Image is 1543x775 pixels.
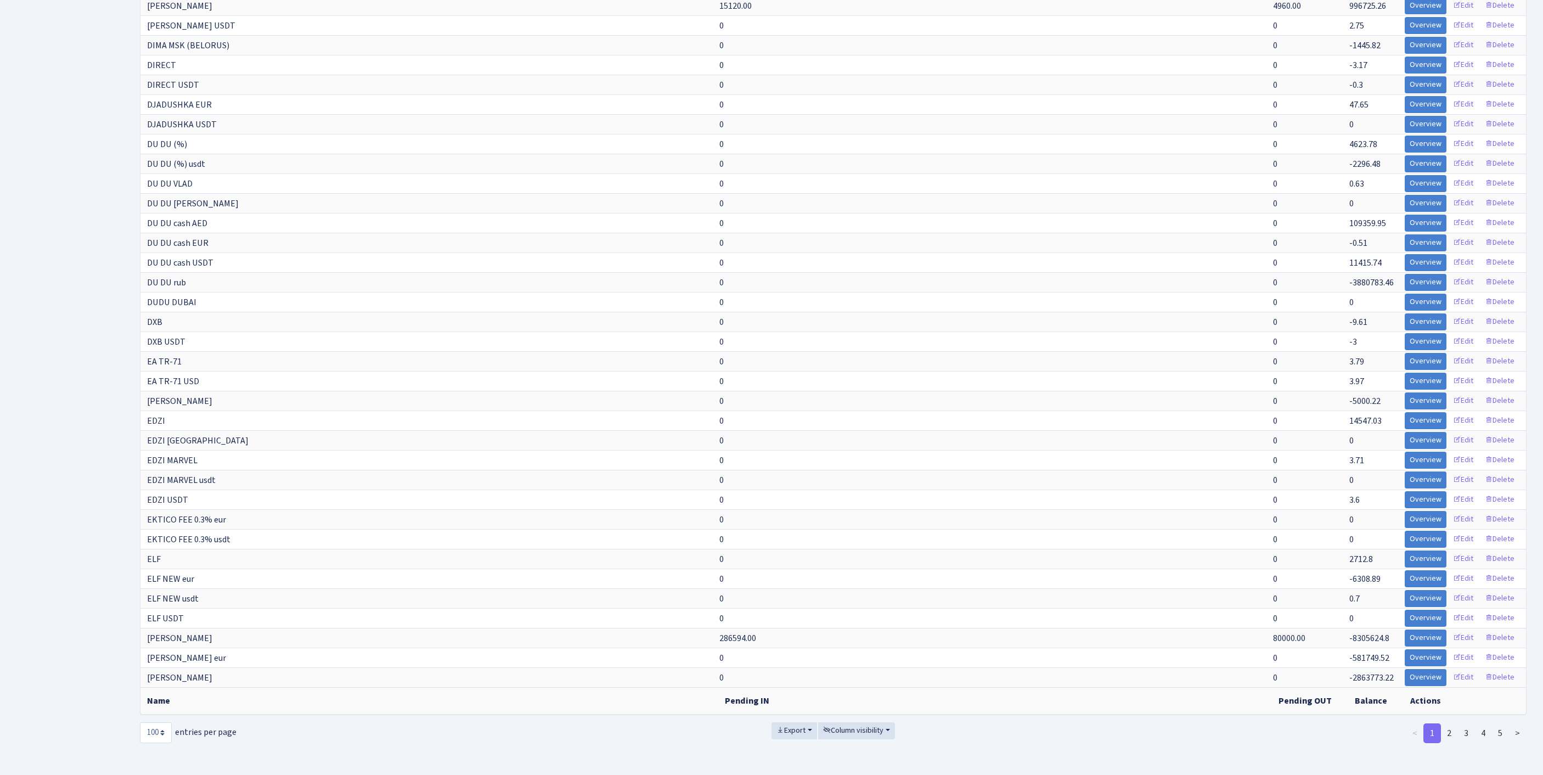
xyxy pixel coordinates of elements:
span: 3.79 [1349,356,1364,368]
a: Edit [1448,116,1478,133]
a: Overview [1405,353,1446,370]
a: Edit [1448,215,1478,232]
span: 0 [1273,533,1277,546]
a: 1 [1423,723,1441,743]
span: 0 [719,59,724,71]
span: -9.61 [1349,316,1367,328]
span: -3880783.46 [1349,277,1394,289]
span: [PERSON_NAME] [147,632,212,644]
span: ELF NEW usdt [147,593,199,605]
span: 0 [719,198,724,210]
span: DU DU cash USDT [147,257,213,269]
span: -1445.82 [1349,40,1381,52]
span: 109359.95 [1349,217,1386,229]
a: Edit [1448,313,1478,330]
span: 0 [1273,514,1277,526]
span: EDZI USDT [147,494,188,506]
a: Edit [1448,274,1478,291]
a: Edit [1448,37,1478,54]
th: Actions [1404,687,1526,714]
a: Edit [1448,511,1478,528]
a: Delete [1480,76,1519,93]
span: EKTICO FEE 0.3% eur [147,514,226,526]
a: Overview [1405,234,1446,251]
span: 47.65 [1349,99,1369,111]
span: DU DU cash AED [147,217,207,229]
a: Overview [1405,392,1446,409]
a: Edit [1448,630,1478,647]
select: entries per page [140,722,172,743]
span: 0.7 [1349,593,1360,605]
a: Delete [1480,491,1519,508]
a: Overview [1405,590,1446,607]
span: 0 [1273,454,1277,467]
span: DU DU (%) [147,138,187,150]
span: DU DU [PERSON_NAME] [147,198,239,210]
a: Edit [1448,669,1478,686]
span: 0 [1273,593,1277,605]
span: 0 [1273,316,1277,328]
a: Overview [1405,37,1446,54]
a: Overview [1405,313,1446,330]
span: 0 [1273,395,1277,407]
span: 0 [719,533,724,546]
span: 0 [1273,415,1277,427]
a: Overview [1405,471,1446,488]
span: 0 [1273,178,1277,190]
span: 0 [1349,613,1354,625]
a: Edit [1448,254,1478,271]
span: -3 [1349,336,1357,348]
a: Edit [1448,155,1478,172]
a: Overview [1405,195,1446,212]
a: Delete [1480,274,1519,291]
span: 0 [719,672,724,684]
span: EA TR-71 [147,356,182,368]
a: Delete [1480,254,1519,271]
span: -581749.52 [1349,652,1389,664]
a: Overview [1405,17,1446,34]
a: Edit [1448,452,1478,469]
span: 0 [1273,257,1277,269]
span: 0 [719,395,724,407]
span: DXB USDT [147,336,185,348]
span: 0 [1273,99,1277,111]
a: Delete [1480,412,1519,429]
a: Overview [1405,333,1446,350]
a: Edit [1448,195,1478,212]
span: DU DU rub [147,277,186,289]
span: 0 [1273,40,1277,52]
a: Delete [1480,116,1519,133]
span: ELF NEW eur [147,573,194,585]
a: Edit [1448,491,1478,508]
a: Edit [1448,570,1478,587]
a: Edit [1448,531,1478,548]
a: Overview [1405,274,1446,291]
span: 0 [1349,435,1354,447]
a: Delete [1480,333,1519,350]
a: Delete [1480,471,1519,488]
a: Delete [1480,155,1519,172]
span: DJADUSHKA EUR [147,99,212,111]
a: Delete [1480,17,1519,34]
a: Edit [1448,96,1478,113]
span: -2863773.22 [1349,672,1394,684]
span: 0 [1273,672,1277,684]
a: Overview [1405,215,1446,232]
span: 0 [719,237,724,249]
span: 0 [1273,277,1277,289]
span: DUDU DUBAI [147,296,196,308]
a: Edit [1448,353,1478,370]
span: -3.17 [1349,59,1367,71]
span: 0 [1273,375,1277,387]
a: 5 [1491,723,1509,743]
span: 0 [719,257,724,269]
span: 0 [1349,198,1354,210]
span: 0 [1273,20,1277,32]
span: 0 [1273,613,1277,625]
span: 0 [1349,296,1354,308]
a: Overview [1405,412,1446,429]
span: 0 [719,454,724,467]
span: 0 [1273,474,1277,486]
a: Overview [1405,491,1446,508]
span: 0 [719,435,724,447]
